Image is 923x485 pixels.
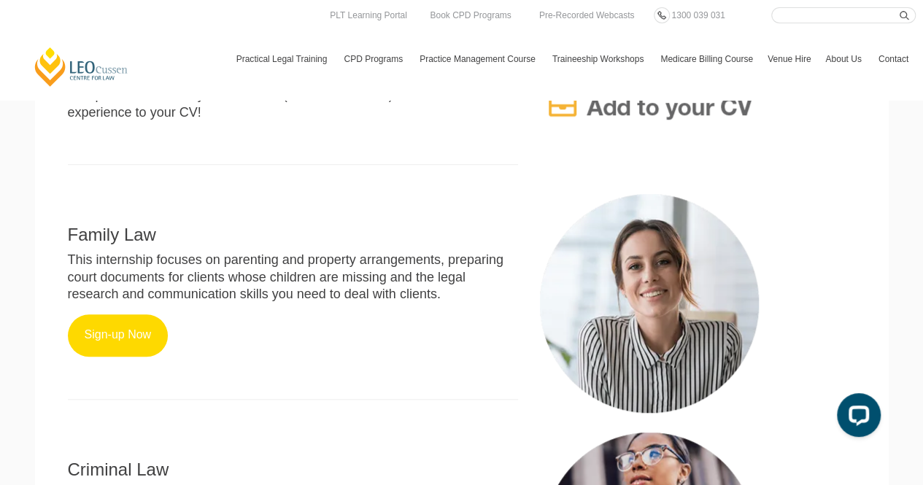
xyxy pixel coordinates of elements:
a: Practical Legal Training [229,38,337,80]
a: Pre-Recorded Webcasts [536,7,638,23]
h2: Criminal Law [68,460,518,479]
a: PLT Learning Portal [326,7,411,23]
a: [PERSON_NAME] Centre for Law [33,46,130,88]
p: This internship focuses on parenting and property arrangements, preparing court documents for cli... [68,252,518,303]
a: Practice Management Course [412,38,545,80]
h2: Family Law [68,225,518,244]
a: CPD Programs [336,38,412,80]
a: Contact [871,38,916,80]
a: About Us [818,38,870,80]
a: Venue Hire [760,38,818,80]
a: Sign-up Now [68,314,169,357]
a: 1300 039 031 [668,7,728,23]
a: Traineeship Workshops [545,38,653,80]
iframe: LiveChat chat widget [825,387,887,449]
a: Medicare Billing Course [653,38,760,80]
a: Book CPD Programs [426,7,514,23]
span: 1300 039 031 [671,10,725,20]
